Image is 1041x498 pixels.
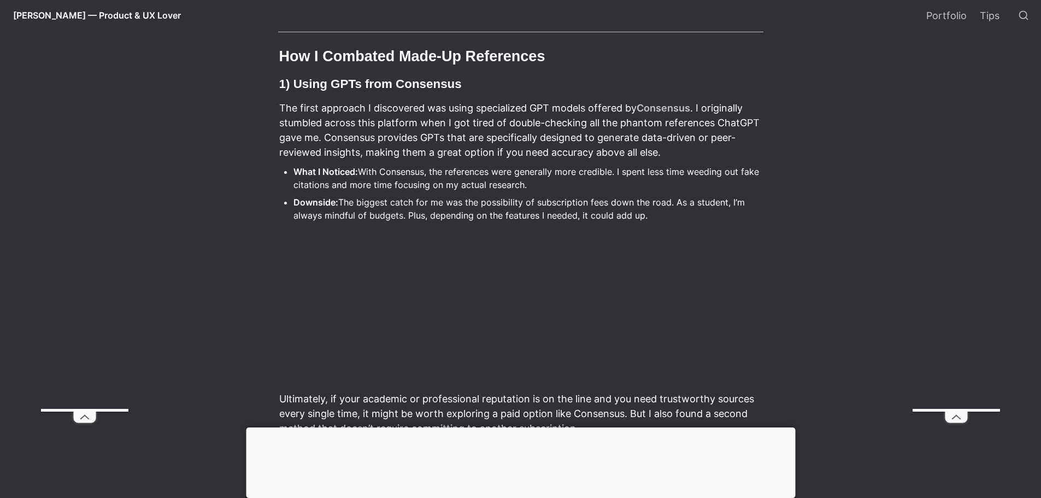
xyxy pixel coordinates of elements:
a: Consensus [637,102,690,114]
iframe: Advertisement [278,231,763,384]
h3: 1) Using GPTs from Consensus [278,74,763,93]
iframe: Advertisement [246,427,795,495]
iframe: Advertisement [913,81,1000,409]
p: The first approach I discovered was using specialized GPT models offered by . I originally stumbl... [278,99,763,161]
h2: How I Combated Made-Up References [278,45,763,68]
iframe: Advertisement [41,81,128,409]
li: With Consensus, the references were generally more credible. I spent less time weeding out fake c... [293,163,763,193]
strong: What I Noticed: [293,166,358,177]
span: [PERSON_NAME] — Product & UX Lover [13,10,181,21]
strong: Downside: [293,197,338,208]
li: The biggest catch for me was the possibility of subscription fees down the road. As a student, I’... [293,194,763,224]
p: Ultimately, if your academic or professional reputation is on the line and you need trustworthy s... [278,390,763,437]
